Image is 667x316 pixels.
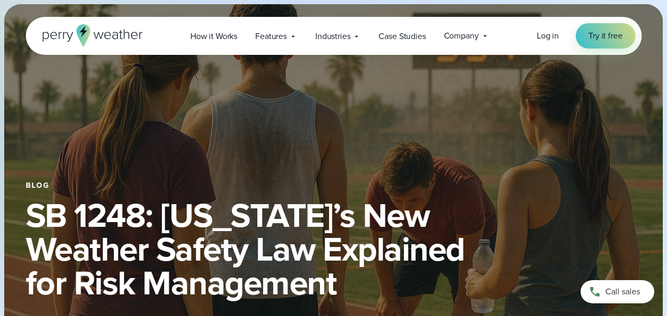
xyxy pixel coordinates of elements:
span: Try it free [588,30,622,42]
a: Try it free [576,23,635,49]
div: Blog [26,181,642,190]
a: Case Studies [370,25,434,47]
span: Case Studies [379,30,426,43]
h1: SB 1248: [US_STATE]’s New Weather Safety Law Explained for Risk Management [26,198,642,300]
a: Call sales [581,280,654,303]
span: Call sales [605,285,640,298]
span: Industries [315,30,350,43]
a: Log in [537,30,559,42]
a: How it Works [181,25,246,47]
span: Features [255,30,287,43]
span: How it Works [190,30,237,43]
span: Company [444,30,479,42]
